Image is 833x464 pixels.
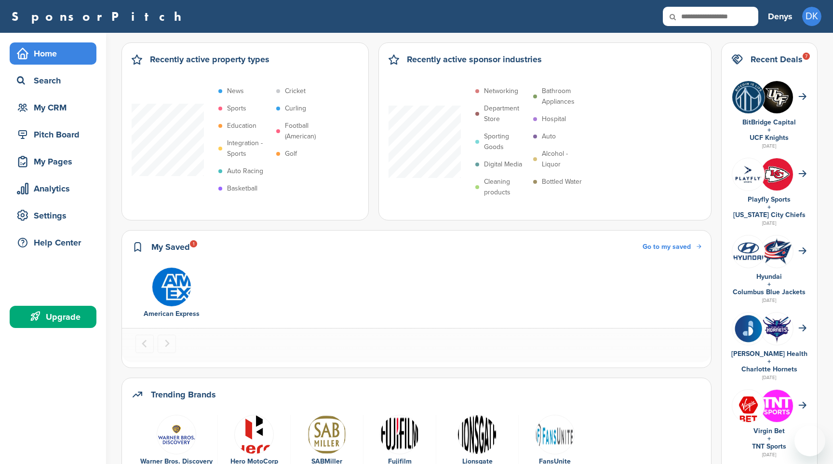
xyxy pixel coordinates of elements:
a: BitBridge Capital [742,118,796,126]
h2: Trending Brands [151,388,216,401]
p: Golf [285,149,297,159]
div: Settings [14,207,96,224]
p: Basketball [227,183,257,194]
a: Screenshot 2018 08 23 at 8.58.15 am [524,415,586,453]
img: Open uri20141112 64162 gkv2an?1415811476 [761,313,793,344]
button: Previous slide [135,335,154,353]
div: 7 [803,53,810,60]
div: [DATE] [731,296,807,305]
div: 1 [190,240,197,247]
a: UCF Knights [750,134,789,142]
div: [DATE] [731,373,807,382]
a: Amex logo American Express [140,267,203,319]
span: DK [802,7,821,26]
img: Amex logo [152,267,191,307]
img: Screenshot 2018 08 23 at 8.58.15 am [535,415,575,454]
a: Data [296,415,358,453]
p: Integration - Sports [227,138,271,159]
div: My CRM [14,99,96,116]
p: Football (American) [285,121,329,142]
img: Vytwwxfl 400x400 [732,81,765,113]
p: Bottled Water [542,177,582,187]
p: News [227,86,244,96]
img: Tbqh4hox 400x400 [761,158,793,191]
img: P2pgsm4u 400x400 [732,158,765,191]
a: Upgrade [10,306,96,328]
a: Settings [10,205,96,227]
img: Data [380,415,419,454]
a: + [767,357,771,366]
a: Analytics [10,177,96,200]
p: Digital Media [484,159,522,170]
div: [DATE] [731,142,807,150]
button: Next slide [158,335,176,353]
span: Go to my saved [643,243,691,251]
img: Data [457,415,497,454]
a: + [767,280,771,288]
a: Data [223,415,285,453]
a: Pitch Board [10,123,96,146]
p: Education [227,121,256,131]
a: Virgin Bet [753,427,785,435]
div: Search [14,72,96,89]
a: Home [10,42,96,65]
img: Screen shot 2016 08 15 at 1.23.01 pm [732,241,765,262]
a: Charlotte Hornets [741,365,797,373]
a: Denys [768,6,793,27]
a: Search [10,69,96,92]
p: Bathroom Appliances [542,86,586,107]
h2: Recently active property types [150,53,269,66]
div: Pitch Board [14,126,96,143]
div: Upgrade [14,308,96,326]
p: Sports [227,103,246,114]
div: Home [14,45,96,62]
div: [DATE] [731,219,807,228]
h2: Recently active sponsor industries [407,53,542,66]
a: Data [441,415,513,453]
a: My CRM [10,96,96,119]
div: American Express [140,309,203,319]
a: Wbd [140,415,213,453]
div: Analytics [14,180,96,197]
img: Data [307,415,347,454]
a: Columbus Blue Jackets [733,288,806,296]
h3: Denys [768,10,793,23]
img: Images (26) [732,390,765,429]
img: Data [234,415,274,454]
p: Auto [542,131,556,142]
h2: My Saved [151,240,190,254]
a: Data [368,415,431,453]
a: SponsorPitch [12,10,188,23]
img: Open uri20141112 64162 6w5wq4?1415811489 [761,237,793,265]
a: [US_STATE] City Chiefs [733,211,806,219]
p: Hospital [542,114,566,124]
p: Networking [484,86,518,96]
p: Auto Racing [227,166,263,177]
a: [PERSON_NAME] Health [731,350,807,358]
img: Wbd [157,415,196,454]
a: Hyundai [756,273,782,281]
img: Tardm8ao 400x400 [761,81,793,113]
img: Qiv8dqs7 400x400 [761,390,793,422]
p: Curling [285,103,306,114]
a: My Pages [10,150,96,173]
div: My Pages [14,153,96,170]
a: + [767,203,771,211]
div: [DATE] [731,450,807,459]
p: Alcohol - Liquor [542,149,586,170]
h2: Recent Deals [751,53,803,66]
div: Help Center [14,234,96,251]
a: + [767,435,771,443]
a: Playfly Sports [748,195,791,204]
p: Department Store [484,103,528,124]
p: Sporting Goods [484,131,528,152]
p: Cricket [285,86,306,96]
a: Go to my saved [643,242,701,252]
iframe: Button to launch messaging window [794,425,825,456]
a: TNT Sports [752,442,786,450]
p: Cleaning products [484,177,528,198]
a: + [767,126,771,134]
img: Cap rx logo [732,313,765,345]
a: Help Center [10,232,96,254]
div: 1 of 1 [135,267,208,319]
